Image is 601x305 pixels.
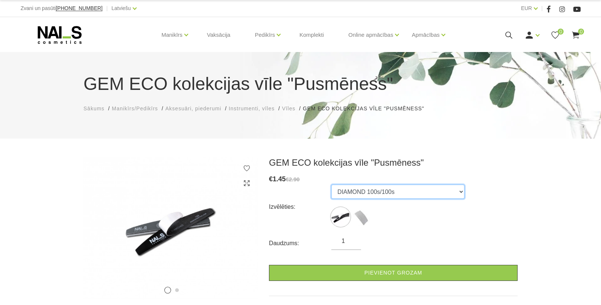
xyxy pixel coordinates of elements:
[161,20,183,50] a: Manikīrs
[112,106,158,111] span: Manikīrs/Pedikīrs
[578,29,584,35] span: 0
[255,20,275,50] a: Pedikīrs
[269,265,518,281] a: Pievienot grozam
[106,4,108,13] span: |
[273,175,286,183] span: 1.45
[282,105,295,113] a: Vīles
[229,106,275,111] span: Instrumenti, vīles
[352,208,370,226] img: ...
[521,4,532,13] a: EUR
[111,4,131,13] a: Latviešu
[286,176,300,182] s: €2.90
[348,20,393,50] a: Online apmācības
[558,29,564,35] span: 0
[175,288,179,292] button: 2 of 2
[541,4,543,13] span: |
[164,287,171,293] button: 1 of 2
[165,105,221,113] a: Aksesuāri, piederumi
[112,105,158,113] a: Manikīrs/Pedikīrs
[269,201,331,213] div: Izvēlēties:
[303,105,431,113] li: GEM ECO kolekcijas vīle "Pusmēness"
[293,17,330,53] a: Komplekti
[201,17,236,53] a: Vaksācija
[331,208,350,226] img: ...
[165,106,221,111] span: Aksesuāri, piederumi
[83,71,518,97] h1: GEM ECO kolekcijas vīle "Pusmēness"
[83,105,105,113] a: Sākums
[269,175,273,183] span: €
[83,157,258,299] img: ...
[83,106,105,111] span: Sākums
[571,30,580,40] a: 0
[551,30,560,40] a: 0
[269,237,331,249] div: Daudzums:
[21,4,103,13] div: Zvani un pasūti
[229,105,275,113] a: Instrumenti, vīles
[282,106,295,111] span: Vīles
[56,6,102,11] a: [PHONE_NUMBER]
[412,20,440,50] a: Apmācības
[56,5,102,11] span: [PHONE_NUMBER]
[269,157,518,168] h3: GEM ECO kolekcijas vīle "Pusmēness"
